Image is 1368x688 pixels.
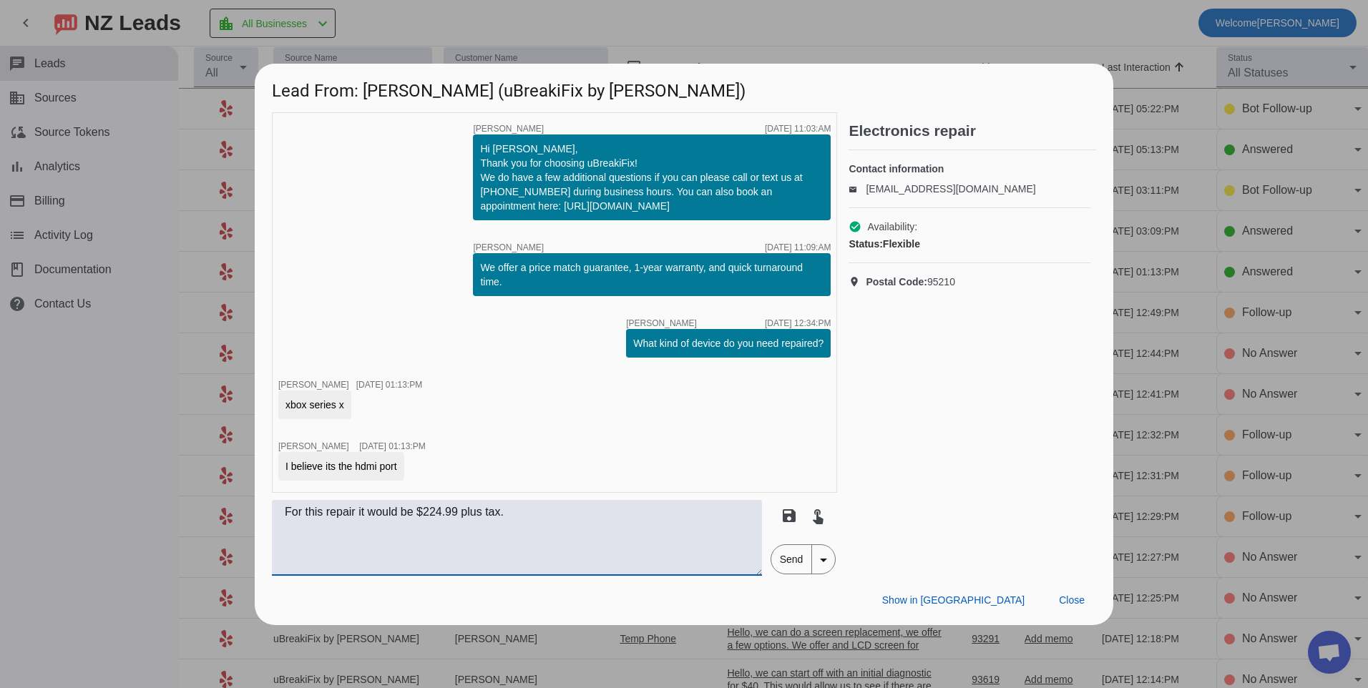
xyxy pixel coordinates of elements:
[356,380,422,389] div: [DATE] 01:13:PM
[480,142,824,213] div: Hi [PERSON_NAME], Thank you for choosing uBreakiFix! We do have a few additional questions if you...
[473,243,544,252] span: [PERSON_NAME]
[849,238,882,250] strong: Status:
[849,124,1096,138] h2: Electronics repair
[1047,588,1096,614] button: Close
[765,319,831,328] div: [DATE] 12:34:PM
[882,594,1025,606] span: Show in [GEOGRAPHIC_DATA]
[866,183,1035,195] a: [EMAIL_ADDRESS][DOMAIN_NAME]
[765,243,831,252] div: [DATE] 11:09:AM
[473,124,544,133] span: [PERSON_NAME]
[771,545,812,574] span: Send
[849,220,861,233] mat-icon: check_circle
[1059,594,1085,606] span: Close
[849,237,1090,251] div: Flexible
[867,220,917,234] span: Availability:
[359,442,425,451] div: [DATE] 01:13:PM
[871,588,1036,614] button: Show in [GEOGRAPHIC_DATA]
[633,336,824,350] div: What kind of device do you need repaired?
[765,124,831,133] div: [DATE] 11:03:AM
[285,398,344,412] div: xbox series x
[285,459,397,473] div: I believe its the hdmi port
[849,276,866,288] mat-icon: location_on
[866,275,955,289] span: 95210
[278,380,349,390] span: [PERSON_NAME]
[278,441,349,451] span: [PERSON_NAME]
[866,276,927,288] strong: Postal Code:
[480,260,824,289] div: We offer a price match guarantee, 1-year warranty, and quick turnaround time.​
[809,507,826,524] mat-icon: touch_app
[815,551,832,569] mat-icon: arrow_drop_down
[849,185,866,192] mat-icon: email
[255,64,1113,112] h1: Lead From: [PERSON_NAME] (uBreakiFix by [PERSON_NAME])
[849,162,1090,176] h4: Contact information
[781,507,798,524] mat-icon: save
[626,319,697,328] span: [PERSON_NAME]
